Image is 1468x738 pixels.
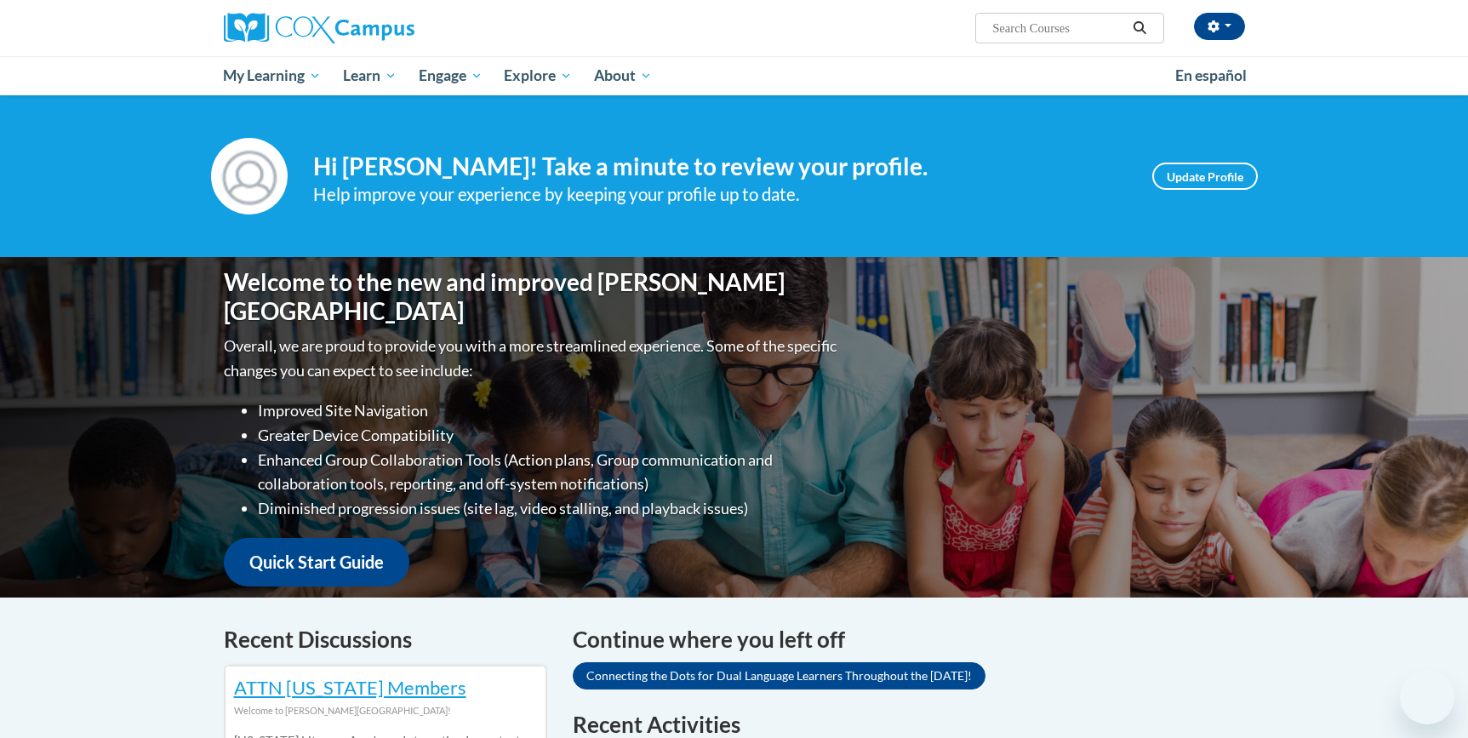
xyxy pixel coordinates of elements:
button: Account Settings [1194,13,1245,40]
iframe: Button to launch messaging window [1400,670,1454,724]
a: Quick Start Guide [224,538,409,586]
a: About [583,56,663,95]
a: Learn [332,56,408,95]
span: About [594,66,652,86]
a: Connecting the Dots for Dual Language Learners Throughout the [DATE]! [573,662,985,689]
a: My Learning [213,56,333,95]
h4: Recent Discussions [224,623,547,656]
div: Main menu [198,56,1271,95]
li: Greater Device Compatibility [258,423,841,448]
input: Search Courses [991,18,1127,38]
img: Profile Image [211,138,288,215]
a: Update Profile [1152,163,1258,190]
a: En español [1164,58,1258,94]
a: Explore [493,56,583,95]
span: My Learning [223,66,321,86]
p: Overall, we are proud to provide you with a more streamlined experience. Some of the specific cha... [224,334,841,383]
button: Search [1127,18,1152,38]
div: Welcome to [PERSON_NAME][GEOGRAPHIC_DATA]! [234,701,537,720]
img: Cox Campus [224,13,414,43]
h4: Hi [PERSON_NAME]! Take a minute to review your profile. [313,152,1127,181]
div: Help improve your experience by keeping your profile up to date. [313,180,1127,209]
span: Explore [504,66,572,86]
span: En español [1175,66,1247,84]
a: Cox Campus [224,13,547,43]
span: Learn [343,66,397,86]
span: Engage [419,66,483,86]
h1: Welcome to the new and improved [PERSON_NAME][GEOGRAPHIC_DATA] [224,268,841,325]
a: ATTN [US_STATE] Members [234,676,466,699]
li: Diminished progression issues (site lag, video stalling, and playback issues) [258,496,841,521]
h4: Continue where you left off [573,623,1245,656]
li: Enhanced Group Collaboration Tools (Action plans, Group communication and collaboration tools, re... [258,448,841,497]
li: Improved Site Navigation [258,398,841,423]
a: Engage [408,56,494,95]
